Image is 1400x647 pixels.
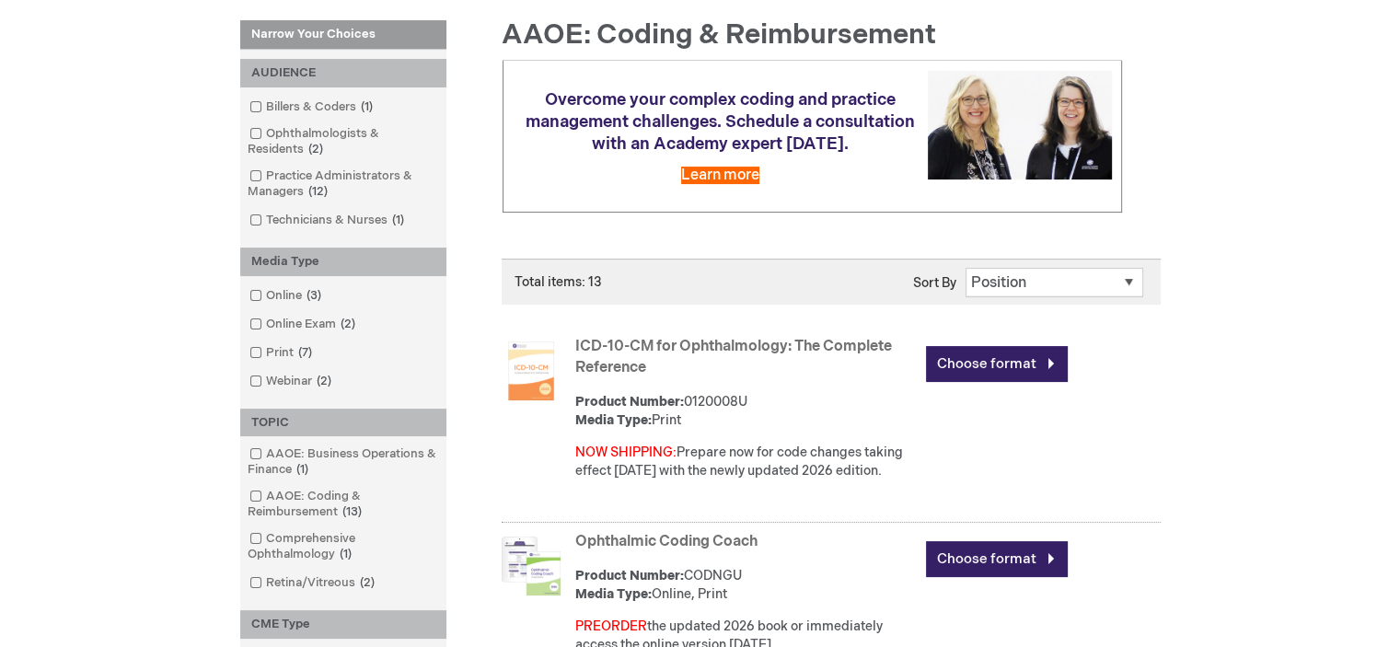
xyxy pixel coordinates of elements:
div: AUDIENCE [240,59,446,87]
span: 13 [338,504,366,519]
span: Overcome your complex coding and practice management challenges. Schedule a consultation with an ... [526,90,915,154]
div: Media Type [240,248,446,276]
strong: Product Number: [575,568,684,583]
strong: Product Number: [575,394,684,410]
span: 1 [388,213,409,227]
a: Learn more [681,167,759,184]
span: AAOE: Coding & Reimbursement [502,18,936,52]
a: Practice Administrators & Managers12 [245,168,442,201]
a: Online3 [245,287,329,305]
img: ICD-10-CM for Ophthalmology: The Complete Reference [502,341,561,400]
font: PREORDER [575,618,647,634]
img: Ophthalmic Coding Coach [502,537,561,595]
a: ICD-10-CM for Ophthalmology: The Complete Reference [575,338,892,376]
a: Online Exam2 [245,316,363,333]
a: AAOE: Business Operations & Finance1 [245,445,442,479]
a: Retina/Vitreous2 [245,574,382,592]
a: Webinar2 [245,373,339,390]
a: Print7 [245,344,319,362]
span: 1 [292,462,313,477]
span: 1 [356,99,377,114]
a: Billers & Coders1 [245,98,380,116]
a: Choose format [926,346,1068,382]
span: 7 [294,345,317,360]
label: Sort By [913,275,956,291]
div: 0120008U Print [575,393,917,430]
div: Prepare now for code changes taking effect [DATE] with the newly updated 2026 edition. [575,444,917,480]
a: AAOE: Coding & Reimbursement13 [245,488,442,521]
div: CME Type [240,610,446,639]
span: Total items: 13 [515,274,602,290]
a: Ophthalmic Coding Coach [575,533,758,550]
font: NOW SHIPPING: [575,445,677,460]
div: CODNGU Online, Print [575,567,917,604]
img: Schedule a consultation with an Academy expert today [928,71,1112,179]
span: 3 [302,288,326,303]
a: Choose format [926,541,1068,577]
span: 2 [355,575,379,590]
a: Ophthalmologists & Residents2 [245,125,442,158]
span: 1 [335,547,356,561]
div: TOPIC [240,409,446,437]
strong: Media Type: [575,586,652,602]
span: 12 [304,184,332,199]
a: Technicians & Nurses1 [245,212,411,229]
span: 2 [336,317,360,331]
span: 2 [304,142,328,156]
a: Comprehensive Ophthalmology1 [245,530,442,563]
strong: Narrow Your Choices [240,20,446,50]
span: 2 [312,374,336,388]
strong: Media Type: [575,412,652,428]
